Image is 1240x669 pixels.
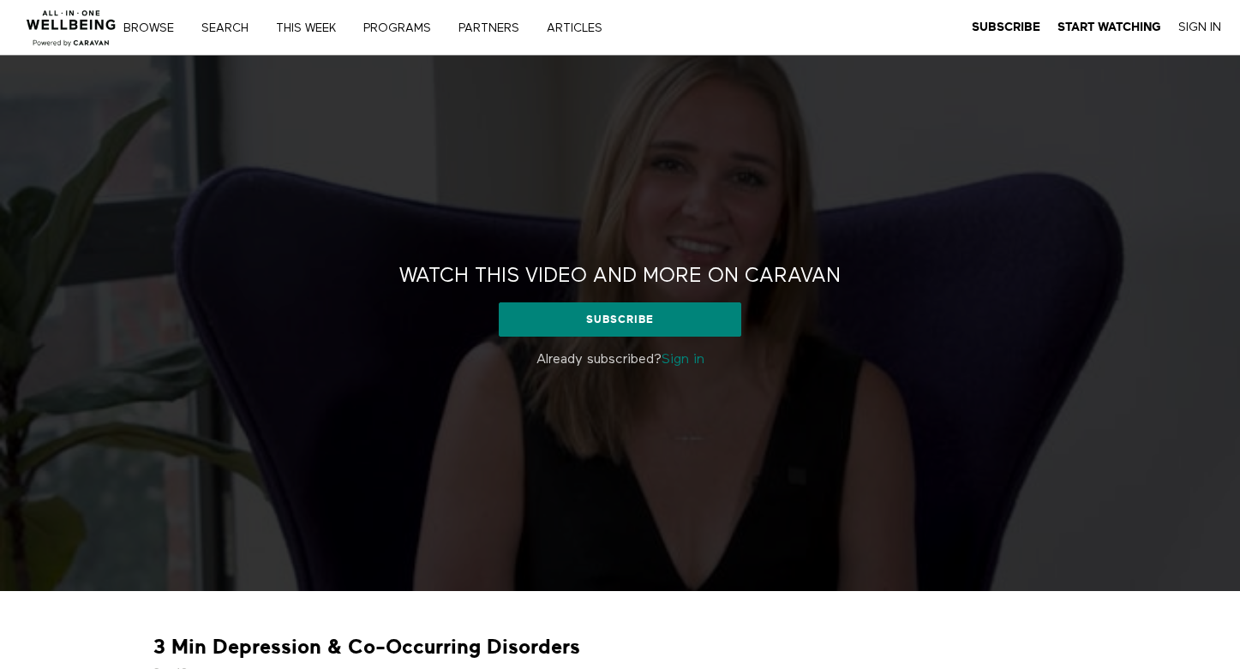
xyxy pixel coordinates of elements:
[541,22,620,34] a: ARTICLES
[499,302,741,337] a: Subscribe
[153,634,580,660] strong: 3 Min Depression & Co-Occurring Disorders
[357,22,449,34] a: PROGRAMS
[1057,20,1161,35] a: Start Watching
[662,353,704,367] a: Sign in
[972,21,1040,33] strong: Subscribe
[135,19,638,36] nav: Primary
[195,22,267,34] a: Search
[270,22,354,34] a: THIS WEEK
[452,22,537,34] a: PARTNERS
[399,263,841,290] h2: Watch this video and more on CARAVAN
[972,20,1040,35] a: Subscribe
[1057,21,1161,33] strong: Start Watching
[368,349,873,370] p: Already subscribed?
[117,22,192,34] a: Browse
[1178,20,1221,35] a: Sign In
